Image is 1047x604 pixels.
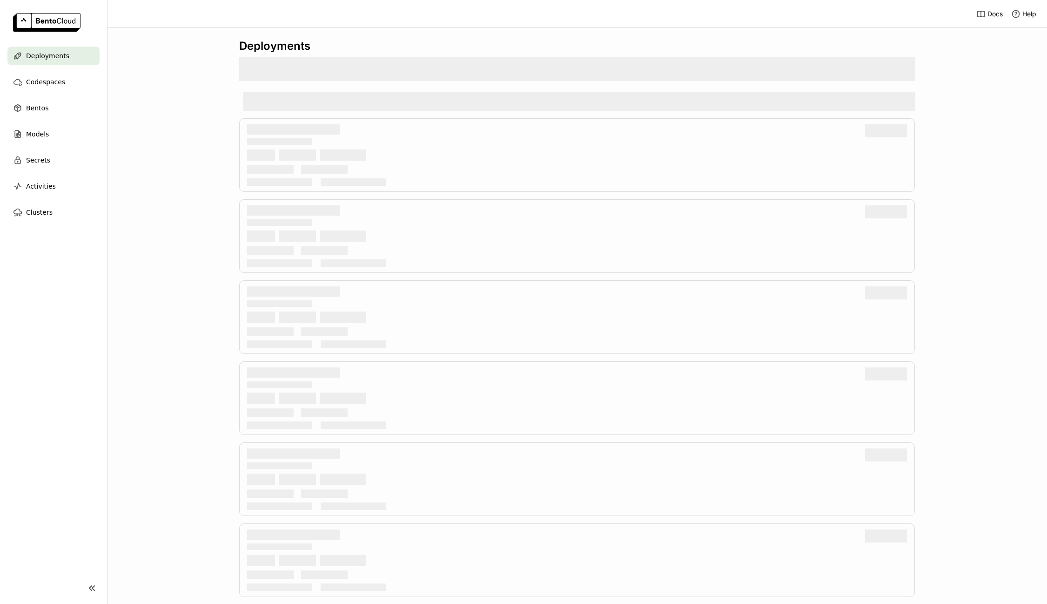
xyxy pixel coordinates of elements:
span: Docs [987,10,1003,18]
span: Codespaces [26,76,65,88]
span: Activities [26,181,56,192]
a: Codespaces [7,73,100,91]
a: Docs [976,9,1003,19]
div: Deployments [239,39,915,53]
span: Clusters [26,207,53,218]
a: Models [7,125,100,143]
span: Bentos [26,102,48,114]
a: Secrets [7,151,100,170]
div: Help [1011,9,1036,19]
a: Deployments [7,47,100,65]
a: Clusters [7,203,100,222]
span: Secrets [26,155,50,166]
span: Help [1022,10,1036,18]
span: Models [26,129,49,140]
a: Activities [7,177,100,196]
a: Bentos [7,99,100,117]
span: Deployments [26,50,69,61]
img: logo [13,13,81,32]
